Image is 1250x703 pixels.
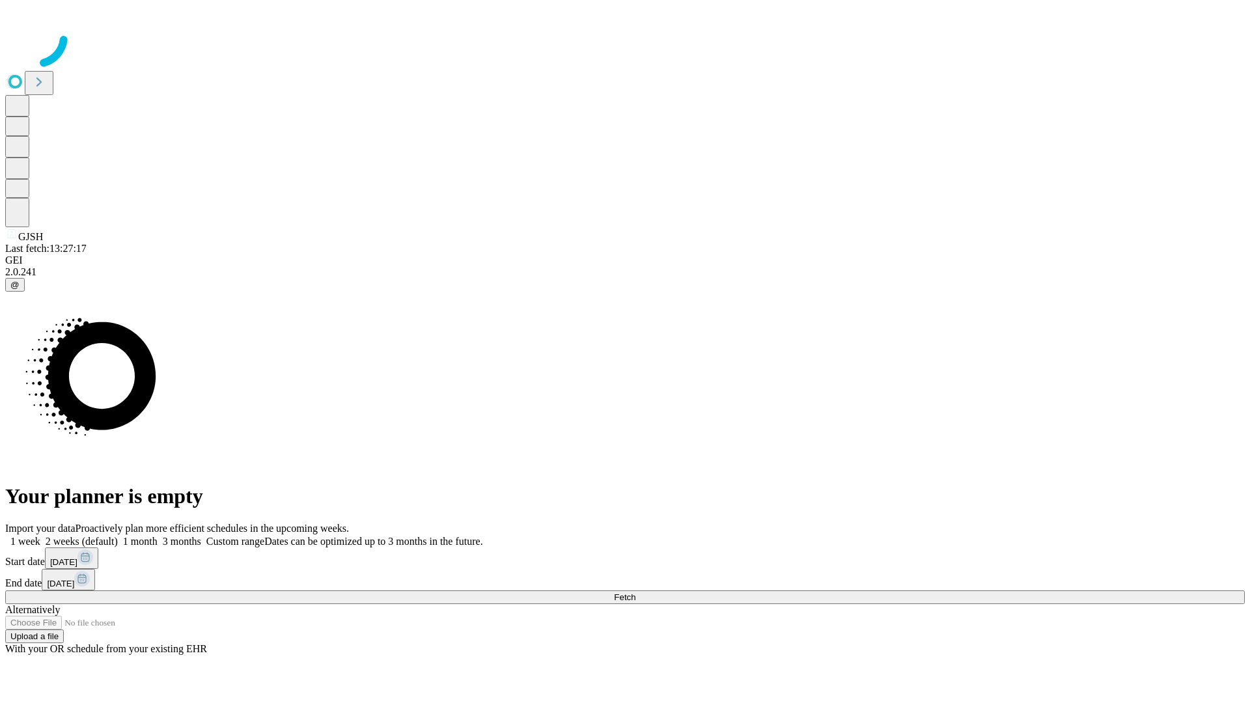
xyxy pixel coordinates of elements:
[614,592,635,602] span: Fetch
[5,278,25,292] button: @
[264,536,482,547] span: Dates can be optimized up to 3 months in the future.
[46,536,118,547] span: 2 weeks (default)
[5,604,60,615] span: Alternatively
[123,536,158,547] span: 1 month
[5,484,1245,508] h1: Your planner is empty
[47,579,74,588] span: [DATE]
[5,266,1245,278] div: 2.0.241
[5,547,1245,569] div: Start date
[42,569,95,590] button: [DATE]
[5,590,1245,604] button: Fetch
[5,255,1245,266] div: GEI
[5,643,207,654] span: With your OR schedule from your existing EHR
[76,523,349,534] span: Proactively plan more efficient schedules in the upcoming weeks.
[5,523,76,534] span: Import your data
[163,536,201,547] span: 3 months
[10,280,20,290] span: @
[10,536,40,547] span: 1 week
[45,547,98,569] button: [DATE]
[5,569,1245,590] div: End date
[206,536,264,547] span: Custom range
[5,629,64,643] button: Upload a file
[50,557,77,567] span: [DATE]
[18,231,43,242] span: GJSH
[5,243,87,254] span: Last fetch: 13:27:17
